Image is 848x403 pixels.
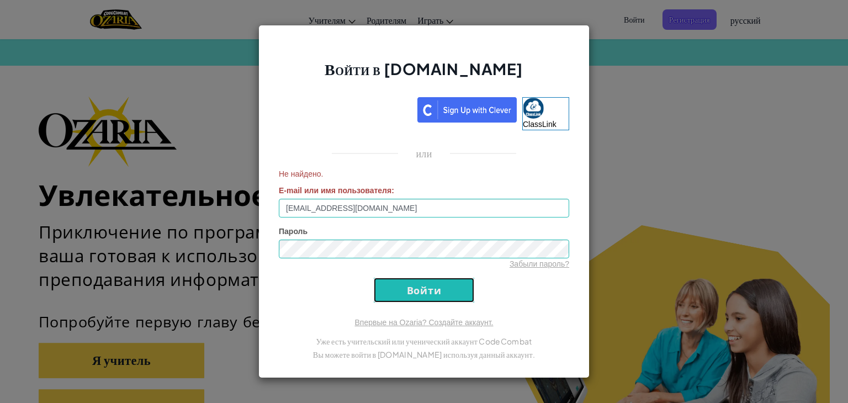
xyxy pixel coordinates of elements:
[279,59,569,91] h2: Войти в [DOMAIN_NAME]
[279,186,391,195] span: E-mail или имя пользователя
[279,348,569,361] p: Вы можете войти в [DOMAIN_NAME] используя данный аккаунт.
[417,97,517,123] img: clever_sso_button@2x.png
[510,259,569,268] a: Забыли пароль?
[279,168,569,179] span: Не найдено.
[523,98,544,119] img: classlink-logo-small.png
[374,278,474,303] input: Войти
[416,147,432,160] p: или
[279,227,308,236] span: Пароль
[355,318,494,327] a: Впервые на Ozaria? Создайте аккаунт.
[523,120,556,129] span: ClassLink
[273,96,417,120] iframe: Кнопка "Войти с аккаунтом Google"
[279,335,569,348] p: Уже есть учительский или ученический аккаунт CodeCombat
[279,185,394,196] label: :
